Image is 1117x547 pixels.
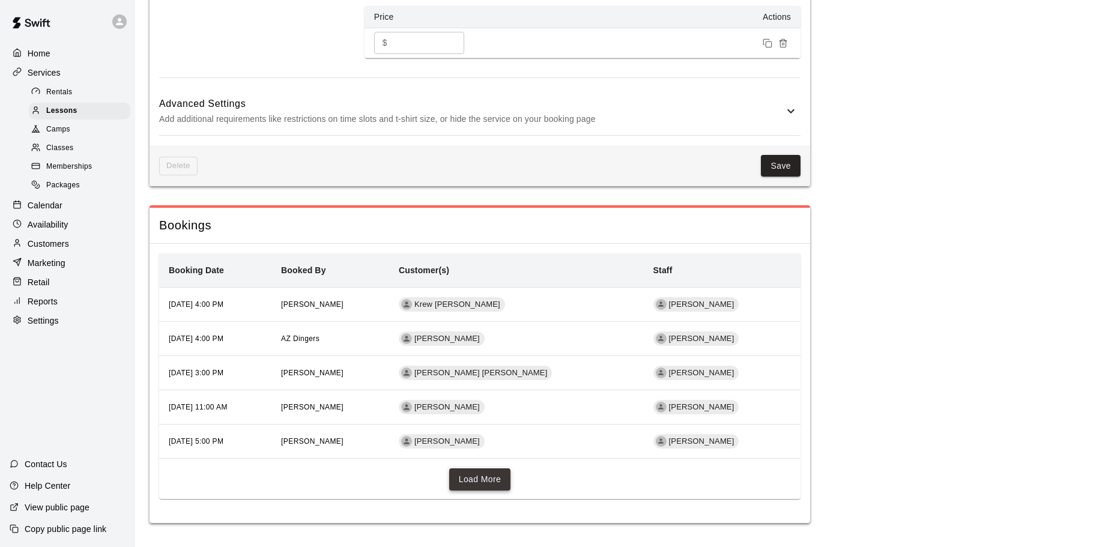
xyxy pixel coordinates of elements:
[169,403,228,411] span: [DATE] 11:00 AM
[664,402,739,413] span: [PERSON_NAME]
[28,199,62,211] p: Calendar
[10,312,126,330] a: Settings
[10,44,126,62] a: Home
[28,238,69,250] p: Customers
[656,299,667,310] div: Frankie Gulko
[410,299,505,310] span: Krew [PERSON_NAME]
[169,300,223,309] span: [DATE] 4:00 PM
[46,124,70,136] span: Camps
[399,297,505,312] div: Krew [PERSON_NAME]
[653,366,739,380] div: [PERSON_NAME]
[653,434,739,449] div: [PERSON_NAME]
[29,158,135,177] a: Memberships
[485,6,801,28] th: Actions
[169,265,224,275] b: Booking Date
[401,436,412,447] div: Cheyenne Gavin
[281,265,325,275] b: Booked By
[29,83,135,101] a: Rentals
[653,331,739,346] div: [PERSON_NAME]
[28,315,59,327] p: Settings
[656,402,667,413] div: Frankie Gulko
[401,299,412,310] div: Krew Schwalb
[410,367,552,379] span: [PERSON_NAME] [PERSON_NAME]
[281,369,344,377] span: [PERSON_NAME]
[410,402,485,413] span: [PERSON_NAME]
[401,402,412,413] div: Jakob Rassi
[10,254,126,272] div: Marketing
[10,64,126,82] a: Services
[46,180,80,192] span: Packages
[383,37,387,49] p: $
[399,366,552,380] div: [PERSON_NAME] [PERSON_NAME]
[761,155,801,177] button: Save
[159,217,801,234] span: Bookings
[29,140,130,157] div: Classes
[656,367,667,378] div: Frankie Gulko
[169,369,223,377] span: [DATE] 3:00 PM
[25,480,70,492] p: Help Center
[281,334,319,343] span: AZ Dingers
[169,334,223,343] span: [DATE] 4:00 PM
[29,121,135,139] a: Camps
[664,299,739,310] span: [PERSON_NAME]
[760,35,775,51] button: Duplicate price
[401,333,412,344] div: Andrew Bennett
[29,177,130,194] div: Packages
[28,47,50,59] p: Home
[365,6,485,28] th: Price
[653,400,739,414] div: [PERSON_NAME]
[775,35,791,51] button: Remove price
[10,273,126,291] a: Retail
[399,265,449,275] b: Customer(s)
[10,216,126,234] a: Availability
[656,333,667,344] div: Frankie Gulko
[25,501,89,513] p: View public page
[28,257,65,269] p: Marketing
[169,437,223,446] span: [DATE] 5:00 PM
[159,96,784,112] h6: Advanced Settings
[46,105,77,117] span: Lessons
[401,367,412,378] div: Nash Gould
[281,437,344,446] span: [PERSON_NAME]
[29,101,135,120] a: Lessons
[25,523,106,535] p: Copy public page link
[10,235,126,253] a: Customers
[653,265,673,275] b: Staff
[159,112,784,127] p: Add additional requirements like restrictions on time slots and t-shirt size, or hide the service...
[410,436,485,447] span: [PERSON_NAME]
[281,403,344,411] span: [PERSON_NAME]
[410,333,485,345] span: [PERSON_NAME]
[399,434,485,449] div: [PERSON_NAME]
[159,88,801,135] div: Advanced SettingsAdd additional requirements like restrictions on time slots and t-shirt size, or...
[10,196,126,214] a: Calendar
[28,67,61,79] p: Services
[29,103,130,119] div: Lessons
[25,458,67,470] p: Contact Us
[159,157,198,175] span: This lesson can't be deleted because its tied to: credits,
[10,292,126,310] a: Reports
[29,139,135,158] a: Classes
[656,436,667,447] div: Frankie Gulko
[46,161,92,173] span: Memberships
[28,276,50,288] p: Retail
[281,300,344,309] span: [PERSON_NAME]
[29,121,130,138] div: Camps
[664,333,739,345] span: [PERSON_NAME]
[46,86,73,98] span: Rentals
[653,297,739,312] div: [PERSON_NAME]
[46,142,73,154] span: Classes
[399,400,485,414] div: [PERSON_NAME]
[664,436,739,447] span: [PERSON_NAME]
[28,295,58,307] p: Reports
[29,177,135,195] a: Packages
[29,84,130,101] div: Rentals
[29,159,130,175] div: Memberships
[399,331,485,346] div: [PERSON_NAME]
